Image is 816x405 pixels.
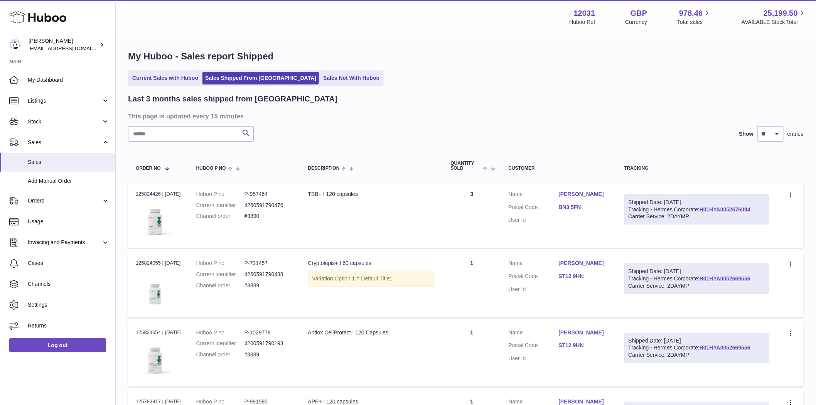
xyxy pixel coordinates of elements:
dt: Huboo P no [196,329,244,336]
div: Currency [625,19,647,26]
span: Channels [28,280,110,288]
span: Orders [28,197,101,204]
dt: Channel order [196,213,244,220]
dt: Current identifier [196,271,244,278]
span: Cases [28,260,110,267]
div: Huboo Ref [570,19,595,26]
div: [PERSON_NAME] [29,37,98,52]
div: Shipped Date: [DATE] [629,337,765,344]
a: [PERSON_NAME] [559,191,609,198]
a: [PERSON_NAME] [559,260,609,267]
div: 125824055 | [DATE] [136,260,181,267]
dt: Postal Code [509,204,559,213]
div: 125824054 | [DATE] [136,329,181,336]
span: Add Manual Order [28,177,110,185]
dt: User Id [509,216,559,224]
h3: This page is updated every 15 minutes [128,112,802,120]
img: 120311718265590.jpg [136,200,174,238]
div: Carrier Service: 2DAYMP [629,351,765,359]
dd: #3890 [244,213,293,220]
span: Sales [28,159,110,166]
dt: Postal Code [509,273,559,282]
td: 1 [443,321,501,386]
a: H01HYA0052669556 [700,275,750,282]
span: [EMAIL_ADDRESS][DOMAIN_NAME] [29,45,113,51]
div: 125824426 | [DATE] [136,191,181,197]
span: Stock [28,118,101,125]
span: 25,199.50 [764,8,798,19]
span: Sales [28,139,101,146]
h1: My Huboo - Sales report Shipped [128,50,804,62]
span: Invoicing and Payments [28,239,101,246]
a: Current Sales with Huboo [130,72,201,84]
dt: Name [509,260,559,269]
td: 1 [443,252,501,317]
a: ST12 9HN [559,342,609,349]
div: Customer [509,166,609,171]
span: Huboo P no [196,166,226,171]
span: 978.46 [679,8,703,19]
div: Shipped Date: [DATE] [629,268,765,275]
span: Listings [28,97,101,105]
dd: P-1029778 [244,329,293,336]
dd: P-957464 [244,191,293,198]
dt: Channel order [196,351,244,358]
dt: Current identifier [196,340,244,347]
span: Settings [28,301,110,309]
dt: Huboo P no [196,260,244,267]
span: Option 1 = Default Title; [335,275,391,282]
a: Log out [9,338,106,352]
div: Tracking - Hermes Corporate: [624,263,769,294]
img: internalAdmin-12031@internal.huboo.com [9,39,21,51]
a: [PERSON_NAME] [559,329,609,336]
div: Tracking [624,166,769,171]
dt: Postal Code [509,342,559,351]
h2: Last 3 months sales shipped from [GEOGRAPHIC_DATA] [128,94,337,104]
dt: Huboo P no [196,191,244,198]
div: Antiox CellProtect I 120 Capsules [308,329,435,336]
a: Sales Not With Huboo [320,72,382,84]
dd: 4260591790476 [244,202,293,209]
div: Tracking - Hermes Corporate: [624,333,769,363]
dt: Name [509,191,559,200]
dt: Name [509,329,559,338]
a: H01HYA0052676094 [700,206,750,213]
span: AVAILABLE Stock Total [742,19,807,26]
a: Sales Shipped From [GEOGRAPHIC_DATA] [202,72,319,84]
span: Usage [28,218,110,225]
div: Shipped Date: [DATE] [629,199,765,206]
a: ST12 9HN [559,273,609,280]
dt: Current identifier [196,202,244,209]
dd: 4260591790193 [244,340,293,347]
div: Cryptolepis+ I 60 capsules [308,260,435,267]
img: 120311724849628.jpg [136,269,174,308]
dd: #3889 [244,282,293,289]
a: 25,199.50 AVAILABLE Stock Total [742,8,807,26]
div: Carrier Service: 2DAYMP [629,213,765,220]
dd: P-721457 [244,260,293,267]
label: Show [739,130,754,138]
div: 125783917 | [DATE] [136,398,181,405]
strong: GBP [631,8,647,19]
dt: User Id [509,355,559,362]
td: 3 [443,183,501,248]
div: Tracking - Hermes Corporate: [624,194,769,225]
span: Quantity Sold [451,161,481,171]
dd: #3889 [244,351,293,358]
dt: Channel order [196,282,244,289]
a: H01HYA0052669556 [700,344,750,351]
span: entries [787,130,804,138]
img: 1737977430.jpg [136,338,174,377]
span: Description [308,166,340,171]
span: Order No [136,166,161,171]
a: BN3 5FN [559,204,609,211]
div: Variation: [308,271,435,287]
a: 978.46 Total sales [677,8,711,26]
span: Total sales [677,19,711,26]
strong: 12031 [574,8,595,19]
dd: 4260591790438 [244,271,293,278]
dt: User Id [509,286,559,293]
span: My Dashboard [28,76,110,84]
div: TBB+ I 120 capsules [308,191,435,198]
div: Carrier Service: 2DAYMP [629,282,765,290]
